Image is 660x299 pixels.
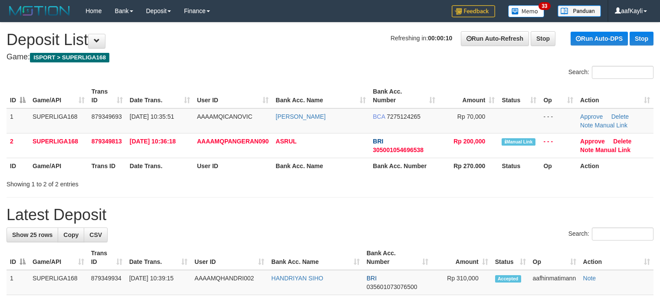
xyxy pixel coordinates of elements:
th: Rp 270.000 [439,158,498,174]
a: CSV [84,227,108,242]
a: Delete [613,138,631,145]
td: - - - [540,133,577,158]
th: Op [540,158,577,174]
span: Rp 200,000 [453,138,485,145]
img: Feedback.jpg [452,5,495,17]
th: Game/API: activate to sort column ascending [29,84,88,108]
td: Rp 310,000 [432,270,491,295]
img: Button%20Memo.svg [508,5,545,17]
a: Approve [580,113,603,120]
td: AAAAMQHANDRI002 [191,270,268,295]
th: Bank Acc. Name: activate to sort column ascending [268,245,363,270]
td: SUPERLIGA168 [29,270,88,295]
td: SUPERLIGA168 [29,108,88,133]
img: MOTION_logo.png [7,4,72,17]
span: [DATE] 10:35:51 [130,113,174,120]
th: Op: activate to sort column ascending [529,245,580,270]
th: User ID: activate to sort column ascending [191,245,268,270]
span: Refreshing in: [391,35,452,42]
a: ASRUL [276,138,296,145]
th: Amount: activate to sort column ascending [439,84,498,108]
span: Show 25 rows [12,231,53,238]
td: SUPERLIGA168 [29,133,88,158]
span: [DATE] 10:36:18 [130,138,176,145]
th: Action: activate to sort column ascending [577,84,653,108]
img: panduan.png [558,5,601,17]
th: Bank Acc. Name: activate to sort column ascending [272,84,369,108]
th: Date Trans.: activate to sort column ascending [126,84,194,108]
th: ID: activate to sort column descending [7,84,29,108]
h1: Latest Deposit [7,206,653,224]
span: AAAAMQPANGERAN090 [197,138,269,145]
th: User ID: activate to sort column ascending [194,84,272,108]
div: Showing 1 to 2 of 2 entries [7,176,269,188]
h1: Deposit List [7,31,653,49]
th: Bank Acc. Number: activate to sort column ascending [369,84,439,108]
span: 33 [539,2,550,10]
th: Trans ID [88,158,126,174]
td: - - - [540,108,577,133]
span: CSV [89,231,102,238]
th: Bank Acc. Number: activate to sort column ascending [363,245,432,270]
span: Manually Linked [502,138,535,146]
a: Note [580,146,594,153]
input: Search: [592,227,653,240]
th: Amount: activate to sort column ascending [432,245,491,270]
th: Status: activate to sort column ascending [498,84,540,108]
th: Op: activate to sort column ascending [540,84,577,108]
span: Copy [63,231,79,238]
label: Search: [568,66,653,79]
span: BCA [373,113,385,120]
td: 1 [7,270,29,295]
th: Date Trans. [126,158,194,174]
span: Rp 70,000 [457,113,486,120]
span: Copy 035601073076500 to clipboard [367,283,417,290]
th: Trans ID: activate to sort column ascending [88,245,126,270]
th: ID: activate to sort column descending [7,245,29,270]
a: Stop [531,31,555,46]
label: Search: [568,227,653,240]
span: BRI [373,138,383,145]
th: Status [498,158,540,174]
th: Game/API: activate to sort column ascending [29,245,88,270]
th: Action [577,158,653,174]
a: Manual Link [595,146,630,153]
a: Show 25 rows [7,227,58,242]
td: 879349934 [88,270,126,295]
td: [DATE] 10:39:15 [126,270,191,295]
input: Search: [592,66,653,79]
a: Copy [58,227,84,242]
span: AAAAMQICANOVIC [197,113,253,120]
td: 1 [7,108,29,133]
th: ID [7,158,29,174]
a: Delete [611,113,629,120]
span: 879349693 [92,113,122,120]
th: Status: activate to sort column ascending [492,245,529,270]
a: Run Auto-DPS [571,32,628,45]
span: Accepted [495,275,521,283]
a: Note [583,275,596,282]
a: Stop [630,32,653,45]
a: Manual Link [595,122,628,129]
th: Action: activate to sort column ascending [580,245,653,270]
th: Game/API [29,158,88,174]
a: Approve [580,138,605,145]
th: Date Trans.: activate to sort column ascending [126,245,191,270]
span: Copy 7275124265 to clipboard [387,113,420,120]
th: Bank Acc. Name [272,158,369,174]
a: HANDRIYAN SIHO [271,275,323,282]
span: ISPORT > SUPERLIGA168 [30,53,109,62]
th: Bank Acc. Number [369,158,439,174]
a: Note [580,122,593,129]
a: [PERSON_NAME] [276,113,325,120]
th: Trans ID: activate to sort column ascending [88,84,126,108]
td: aafhinmatimann [529,270,580,295]
span: Copy 305001054696538 to clipboard [373,146,424,153]
strong: 00:00:10 [428,35,452,42]
a: Run Auto-Refresh [461,31,529,46]
span: 879349813 [92,138,122,145]
th: User ID [194,158,272,174]
span: BRI [367,275,377,282]
h4: Game: [7,53,653,62]
td: 2 [7,133,29,158]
